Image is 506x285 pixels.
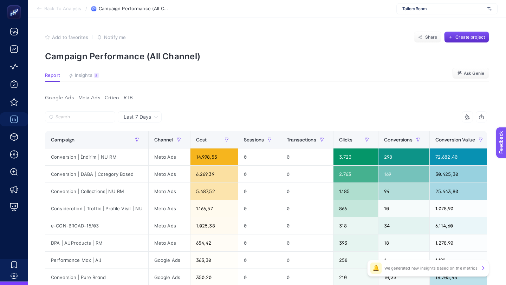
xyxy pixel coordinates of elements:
div: 0 [281,234,333,251]
div: 8 [94,73,99,78]
img: svg%3e [487,5,492,12]
div: Google Ads - Meta Ads - Criteo - RTB [39,93,493,103]
div: Meta Ads [149,148,190,165]
button: Notify me [97,34,126,40]
div: Consideration | Traffic | Profile Visit | NU [45,200,148,217]
div: Meta Ads [149,183,190,200]
div: 10 [378,200,429,217]
span: Transactions [287,137,316,142]
div: 0 [238,217,281,234]
span: Notify me [104,34,126,40]
div: 1.078,90 [430,200,492,217]
div: 🔔 [370,263,382,274]
div: 654,42 [190,234,238,251]
div: 2.763 [333,166,378,183]
span: Add to favorites [52,34,88,40]
div: 363,30 [190,252,238,269]
p: We generated new insights based on the metrics [384,265,478,271]
span: Last 7 Days [124,113,151,120]
input: Search [56,114,111,120]
div: 6.114,60 [430,217,492,234]
div: DPA | All Products | RM [45,234,148,251]
span: Tailors Room [402,6,485,12]
div: 258 [333,252,378,269]
span: Report [45,73,60,78]
div: 1.278,90 [430,234,492,251]
div: e-CON-BROAD-15/03 [45,217,148,234]
div: 34 [378,217,429,234]
div: 0 [281,166,333,183]
div: Conversion | DABA | Category Based [45,166,148,183]
div: 30.425,30 [430,166,492,183]
span: Back To Analysis [44,6,81,12]
div: 6.269,39 [190,166,238,183]
button: Ask Genie [452,68,489,79]
span: Create project [455,34,485,40]
div: Meta Ads [149,200,190,217]
div: 0 [238,148,281,165]
div: 318 [333,217,378,234]
div: Meta Ads [149,217,190,234]
p: Campaign Performance (All Channel) [45,51,489,61]
span: Sessions [244,137,264,142]
span: Share [425,34,437,40]
div: Conversion | İndirim | NU RM [45,148,148,165]
span: Clicks [339,137,353,142]
span: Insights [75,73,92,78]
div: Meta Ads [149,234,190,251]
span: Conversion Value [435,137,475,142]
span: / [85,6,87,11]
span: Feedback [4,2,27,8]
div: 18 [378,234,429,251]
div: 1.199 [430,252,492,269]
div: 866 [333,200,378,217]
div: 0 [238,234,281,251]
div: 25.443,80 [430,183,492,200]
span: Campaign Performance (All Channel) [99,6,169,12]
button: Add to favorites [45,34,88,40]
div: 72.682,40 [430,148,492,165]
div: 0 [238,183,281,200]
div: 1.025,38 [190,217,238,234]
div: 0 [281,217,333,234]
div: 0 [281,252,333,269]
div: Performance Max | All [45,252,148,269]
div: 5.487,52 [190,183,238,200]
div: Conversion | Collections| NU RM [45,183,148,200]
span: Ask Genie [464,71,484,76]
span: Channel [154,137,173,142]
button: Share [414,32,441,43]
span: Conversions [384,137,413,142]
div: 393 [333,234,378,251]
div: 3.723 [333,148,378,165]
div: Meta Ads [149,166,190,183]
div: 298 [378,148,429,165]
div: 0 [281,148,333,165]
div: 94 [378,183,429,200]
div: 0 [281,183,333,200]
div: Google Ads [149,252,190,269]
div: 0 [281,200,333,217]
div: 1.166,57 [190,200,238,217]
span: Campaign [51,137,74,142]
div: 1 [378,252,429,269]
div: 0 [238,252,281,269]
div: 0 [238,166,281,183]
button: Create project [444,32,489,43]
div: 14.998,55 [190,148,238,165]
div: 1.185 [333,183,378,200]
span: Cost [196,137,207,142]
div: 0 [238,200,281,217]
div: 169 [378,166,429,183]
